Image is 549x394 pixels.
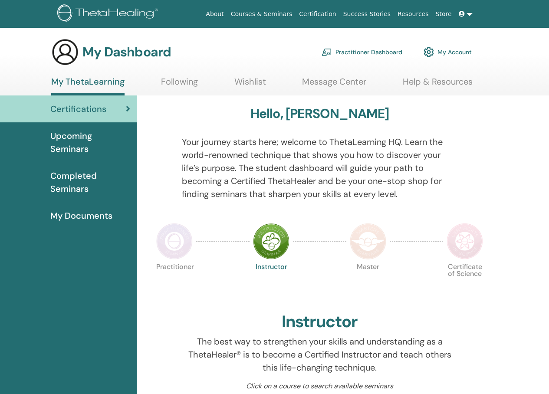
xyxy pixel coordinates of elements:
a: Wishlist [234,76,266,93]
img: Practitioner [156,223,193,259]
span: Completed Seminars [50,169,130,195]
p: The best way to strengthen your skills and understanding as a ThetaHealer® is to become a Certifi... [182,335,458,374]
img: chalkboard-teacher.svg [322,48,332,56]
a: About [202,6,227,22]
span: Certifications [50,102,106,115]
a: Courses & Seminars [227,6,296,22]
img: Certificate of Science [447,223,483,259]
img: logo.png [57,4,161,24]
a: Certification [296,6,339,22]
a: Success Stories [340,6,394,22]
a: My ThetaLearning [51,76,125,95]
img: Master [350,223,386,259]
a: Following [161,76,198,93]
a: My Account [424,43,472,62]
span: Upcoming Seminars [50,129,130,155]
h2: Instructor [282,312,358,332]
img: generic-user-icon.jpg [51,38,79,66]
p: Certificate of Science [447,263,483,300]
img: Instructor [253,223,289,259]
a: Practitioner Dashboard [322,43,402,62]
a: Help & Resources [403,76,473,93]
p: Click on a course to search available seminars [182,381,458,391]
a: Store [432,6,455,22]
span: My Documents [50,209,112,222]
p: Instructor [253,263,289,300]
p: Master [350,263,386,300]
h3: Hello, [PERSON_NAME] [250,106,389,121]
a: Resources [394,6,432,22]
img: cog.svg [424,45,434,59]
a: Message Center [302,76,366,93]
p: Your journey starts here; welcome to ThetaLearning HQ. Learn the world-renowned technique that sh... [182,135,458,200]
h3: My Dashboard [82,44,171,60]
p: Practitioner [156,263,193,300]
